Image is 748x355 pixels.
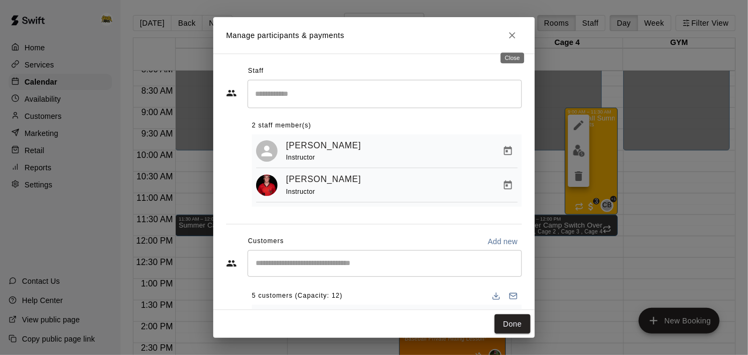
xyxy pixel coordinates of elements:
a: [PERSON_NAME] [286,139,361,153]
span: 2 staff member(s) [252,117,311,134]
button: Close [503,26,522,45]
div: Close [500,52,524,63]
a: [PERSON_NAME] [286,309,361,323]
button: Add new [483,233,522,250]
svg: Customers [226,258,237,269]
span: Customers [248,233,284,250]
div: Start typing to search customers... [248,250,522,277]
img: Kayden Beauregard [256,175,278,196]
span: Instructor [286,188,315,195]
button: Manage bookings & payment [498,141,518,161]
p: Manage participants & payments [226,30,345,41]
button: Manage bookings & payment [498,176,518,195]
button: Download list [488,288,505,305]
a: [PERSON_NAME] [286,172,361,186]
div: Search staff [248,80,522,108]
span: Staff [248,63,264,80]
div: Chase Beauregard [256,140,278,162]
span: Instructor [286,154,315,161]
svg: Staff [226,88,237,99]
button: Email participants [505,288,522,305]
p: Add new [488,236,518,247]
span: 5 customers (Capacity: 12) [252,288,342,305]
button: Done [495,314,530,334]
